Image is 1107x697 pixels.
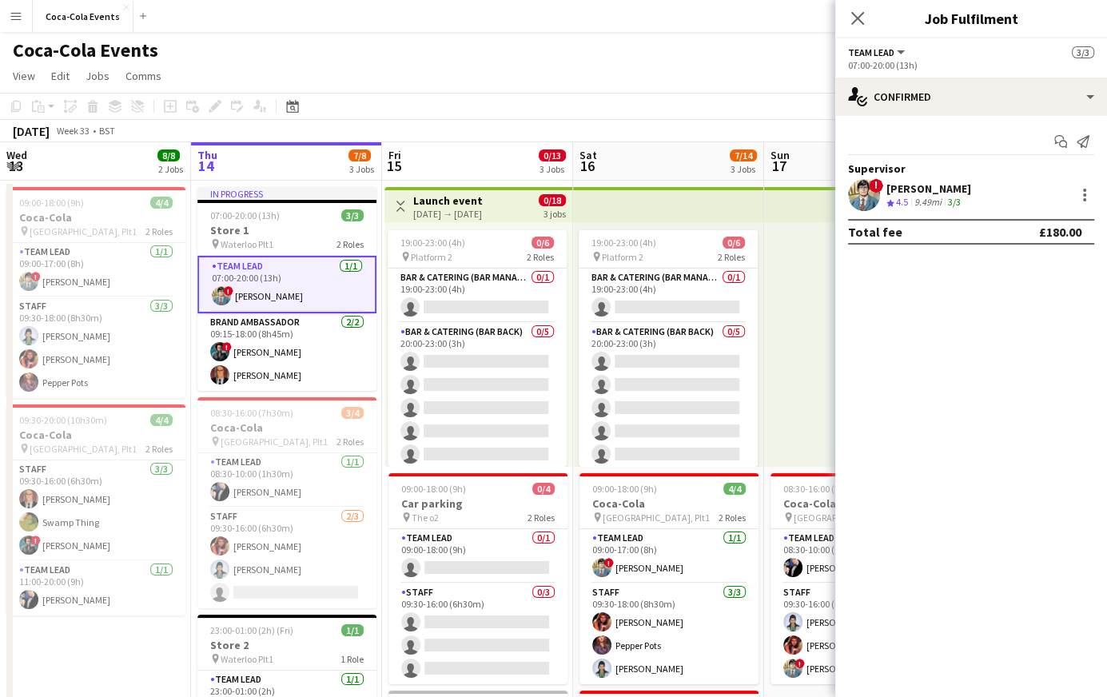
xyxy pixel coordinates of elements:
[911,196,945,209] div: 9.49mi
[723,237,745,249] span: 0/6
[6,297,185,398] app-card-role: Staff3/309:30-18:00 (8h30m)[PERSON_NAME][PERSON_NAME]Pepper Pots
[197,420,376,435] h3: Coca-Cola
[539,149,566,161] span: 0/13
[221,653,273,665] span: Waterloo Plt1
[795,659,805,668] span: !
[848,46,907,58] button: Team Lead
[145,443,173,455] span: 2 Roles
[835,78,1107,116] div: Confirmed
[388,583,567,684] app-card-role: Staff0/309:30-16:00 (6h30m)
[221,436,328,448] span: [GEOGRAPHIC_DATA], Plt1
[30,443,137,455] span: [GEOGRAPHIC_DATA], Plt1
[603,512,710,524] span: [GEOGRAPHIC_DATA], Plt1
[604,558,614,568] span: !
[348,149,371,161] span: 7/8
[197,223,376,237] h3: Store 1
[33,1,133,32] button: Coca-Cola Events
[730,149,757,161] span: 7/14
[195,157,217,175] span: 14
[341,407,364,419] span: 3/4
[579,269,758,323] app-card-role: Bar & Catering (Bar Manager)0/119:00-23:00 (4h)
[579,230,758,467] app-job-card: 19:00-23:00 (4h)0/6 Platform 22 RolesBar & Catering (Bar Manager)0/119:00-23:00 (4h) Bar & Cateri...
[783,483,866,495] span: 08:30-16:00 (7h30m)
[602,251,643,263] span: Platform 2
[835,8,1107,29] h3: Job Fulfilment
[592,483,657,495] span: 09:00-18:00 (9h)
[539,194,566,206] span: 0/18
[579,473,759,684] app-job-card: 09:00-18:00 (9h)4/4Coca-Cola [GEOGRAPHIC_DATA], Plt12 RolesTeam Lead1/109:00-17:00 (8h)![PERSON_N...
[896,196,908,208] span: 4.5
[388,323,567,470] app-card-role: Bar & Catering (Bar Back)0/520:00-23:00 (3h)
[579,323,758,470] app-card-role: Bar & Catering (Bar Back)0/520:00-23:00 (3h)
[341,209,364,221] span: 3/3
[6,148,27,162] span: Wed
[869,178,883,193] span: !
[19,197,84,209] span: 09:00-18:00 (9h)
[577,157,597,175] span: 16
[948,196,961,208] app-skills-label: 3/3
[197,508,376,608] app-card-role: Staff2/309:30-16:00 (6h30m)[PERSON_NAME][PERSON_NAME]
[45,66,76,86] a: Edit
[19,414,107,426] span: 09:30-20:00 (10h30m)
[6,66,42,86] a: View
[401,483,466,495] span: 09:00-18:00 (9h)
[86,69,110,83] span: Jobs
[771,496,950,511] h3: Coca-Cola
[13,123,50,139] div: [DATE]
[197,453,376,508] app-card-role: Team Lead1/108:30-10:00 (1h30m)[PERSON_NAME]
[794,512,901,524] span: [GEOGRAPHIC_DATA], Plt1
[210,209,280,221] span: 07:00-20:00 (13h)
[340,653,364,665] span: 1 Role
[197,187,376,391] app-job-card: In progress07:00-20:00 (13h)3/3Store 1 Waterloo Plt12 RolesTeam Lead1/107:00-20:00 (13h)![PERSON_...
[4,157,27,175] span: 13
[6,210,185,225] h3: Coca-Cola
[731,163,756,175] div: 3 Jobs
[591,237,656,249] span: 19:00-23:00 (4h)
[197,397,376,608] div: 08:30-16:00 (7h30m)3/4Coca-Cola [GEOGRAPHIC_DATA], Plt12 RolesTeam Lead1/108:30-10:00 (1h30m)[PER...
[411,251,452,263] span: Platform 2
[197,148,217,162] span: Thu
[400,237,465,249] span: 19:00-23:00 (4h)
[6,187,185,398] app-job-card: 09:00-18:00 (9h)4/4Coca-Cola [GEOGRAPHIC_DATA], Plt12 RolesTeam Lead1/109:00-17:00 (8h)![PERSON_N...
[158,163,183,175] div: 2 Jobs
[150,197,173,209] span: 4/4
[222,342,232,352] span: !
[224,286,233,296] span: !
[349,163,374,175] div: 3 Jobs
[6,561,185,615] app-card-role: Team Lead1/111:00-20:00 (9h)[PERSON_NAME]
[53,125,93,137] span: Week 33
[13,69,35,83] span: View
[388,230,567,467] app-job-card: 19:00-23:00 (4h)0/6 Platform 22 RolesBar & Catering (Bar Manager)0/119:00-23:00 (4h) Bar & Cateri...
[388,473,567,684] app-job-card: 09:00-18:00 (9h)0/4Car parking The o22 RolesTeam Lead0/109:00-18:00 (9h) Staff0/309:30-16:00 (6h30m)
[579,496,759,511] h3: Coca-Cola
[532,237,554,249] span: 0/6
[6,243,185,297] app-card-role: Team Lead1/109:00-17:00 (8h)![PERSON_NAME]
[197,313,376,391] app-card-role: Brand Ambassador2/209:15-18:00 (8h45m)![PERSON_NAME][PERSON_NAME]
[579,529,759,583] app-card-role: Team Lead1/109:00-17:00 (8h)![PERSON_NAME]
[771,148,790,162] span: Sun
[210,407,293,419] span: 08:30-16:00 (7h30m)
[197,638,376,652] h3: Store 2
[6,404,185,615] app-job-card: 09:30-20:00 (10h30m)4/4Coca-Cola [GEOGRAPHIC_DATA], Plt12 RolesStaff3/309:30-16:00 (6h30m)[PERSON...
[771,529,950,583] app-card-role: Team Lead1/108:30-10:00 (1h30m)[PERSON_NAME]
[579,148,597,162] span: Sat
[51,69,70,83] span: Edit
[31,272,41,281] span: !
[119,66,168,86] a: Comms
[413,208,483,220] div: [DATE] → [DATE]
[13,38,158,62] h1: Coca-Cola Events
[579,583,759,684] app-card-role: Staff3/309:30-18:00 (8h30m)[PERSON_NAME]Pepper Pots[PERSON_NAME]
[6,460,185,561] app-card-role: Staff3/309:30-16:00 (6h30m)[PERSON_NAME]Swamp Thing![PERSON_NAME]
[1039,224,1081,240] div: £180.00
[848,59,1094,71] div: 07:00-20:00 (13h)
[1072,46,1094,58] span: 3/3
[544,206,566,220] div: 3 jobs
[99,125,115,137] div: BST
[31,536,41,545] span: !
